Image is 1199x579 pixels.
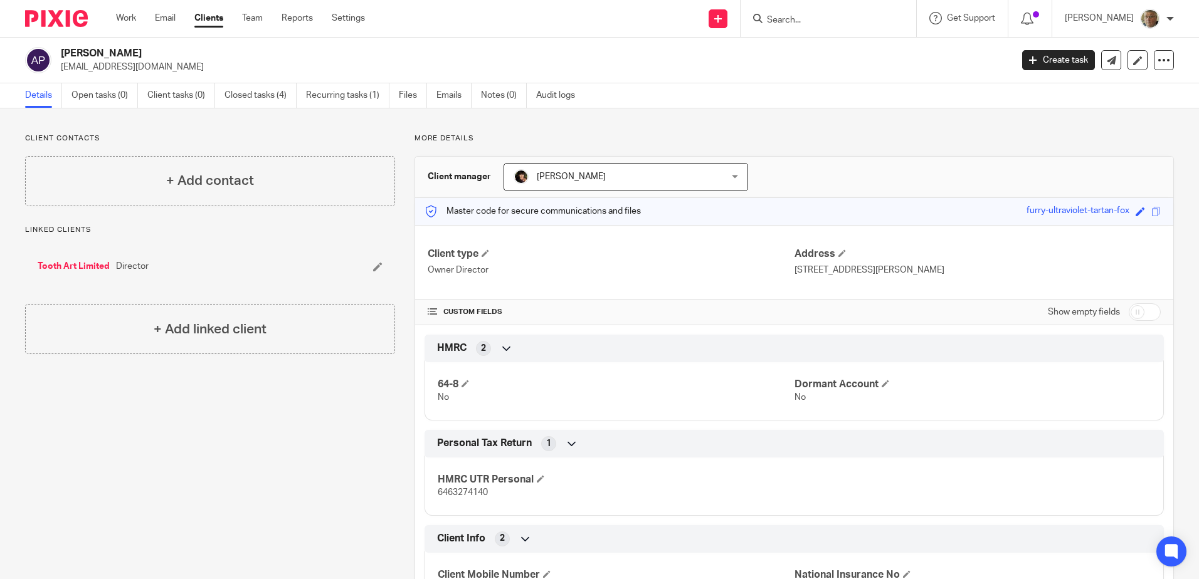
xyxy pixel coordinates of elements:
[766,15,879,26] input: Search
[514,169,529,184] img: 20210723_200136.jpg
[154,320,267,339] h4: + Add linked client
[25,225,395,235] p: Linked clients
[500,532,505,545] span: 2
[116,12,136,24] a: Work
[1065,12,1134,24] p: [PERSON_NAME]
[438,473,794,486] h4: HMRC UTR Personal
[282,12,313,24] a: Reports
[415,133,1174,143] p: More details
[947,14,995,23] span: Get Support
[437,532,485,545] span: Client Info
[536,83,584,108] a: Audit logs
[428,248,794,261] h4: Client type
[438,393,449,402] span: No
[38,260,110,273] a: Tooth Art Limited
[537,172,606,181] span: [PERSON_NAME]
[166,171,254,190] h4: + Add contact
[61,47,815,60] h2: [PERSON_NAME]
[438,488,488,497] span: 6463274140
[224,83,297,108] a: Closed tasks (4)
[481,83,527,108] a: Notes (0)
[147,83,215,108] a: Client tasks (0)
[795,378,1151,391] h4: Dormant Account
[25,10,88,27] img: Pixie
[425,205,641,217] p: Master code for secure communications and files
[25,133,395,143] p: Client contacts
[437,342,467,355] span: HMRC
[438,378,794,391] h4: 64-8
[1022,50,1095,70] a: Create task
[116,260,149,273] span: Director
[795,248,1161,261] h4: Address
[1027,204,1129,219] div: furry-ultraviolet-tartan-fox
[795,393,806,402] span: No
[1048,306,1120,318] label: Show empty fields
[428,264,794,276] p: Owner Director
[25,47,51,73] img: svg%3E
[436,83,472,108] a: Emails
[25,83,62,108] a: Details
[437,437,532,450] span: Personal Tax Return
[428,170,491,183] h3: Client manager
[1140,9,1160,29] img: profile%20pic%204.JPG
[546,437,551,450] span: 1
[155,12,176,24] a: Email
[194,12,223,24] a: Clients
[332,12,365,24] a: Settings
[795,264,1161,276] p: [STREET_ADDRESS][PERSON_NAME]
[71,83,138,108] a: Open tasks (0)
[306,83,389,108] a: Recurring tasks (1)
[61,61,1003,73] p: [EMAIL_ADDRESS][DOMAIN_NAME]
[399,83,427,108] a: Files
[242,12,263,24] a: Team
[481,342,486,355] span: 2
[428,307,794,317] h4: CUSTOM FIELDS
